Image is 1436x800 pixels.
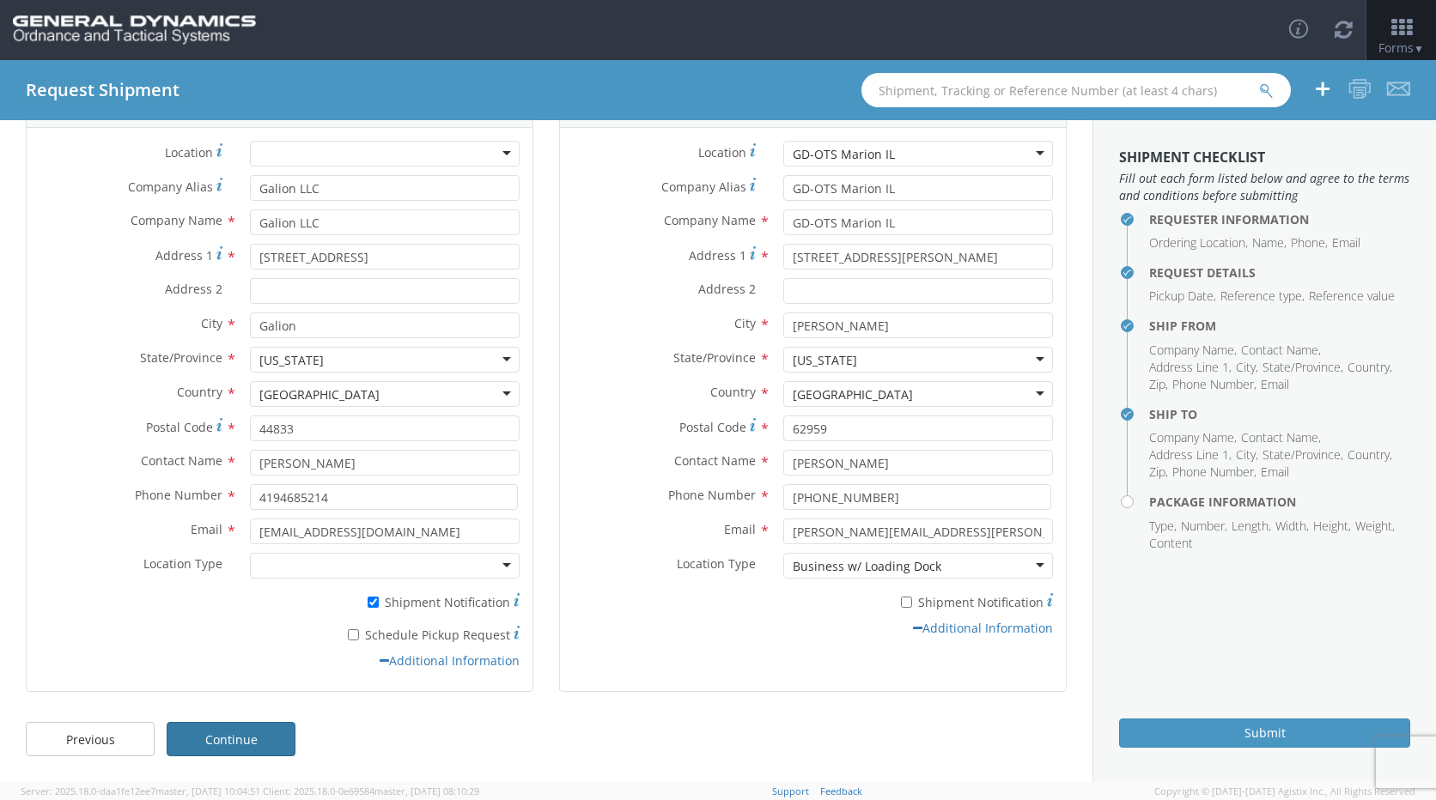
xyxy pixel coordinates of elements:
span: Address 1 [689,247,746,264]
a: Additional Information [380,652,520,669]
li: Email [1332,234,1360,252]
label: Shipment Notification [250,591,520,611]
h4: Request Shipment [26,81,179,100]
label: Shipment Notification [783,591,1053,611]
span: Location Type [677,555,756,572]
a: Additional Information [913,620,1053,636]
a: Previous [26,722,155,756]
li: Reference type [1220,288,1305,305]
span: Client: 2025.18.0-0e69584 [263,785,479,797]
span: Company Name [664,212,756,228]
li: Type [1149,518,1177,535]
span: Phone Number [135,487,222,503]
h3: Shipment Checklist [1119,150,1410,166]
li: Phone [1291,234,1328,252]
h4: Ship To [1149,408,1410,421]
input: Shipment Notification [901,597,912,608]
span: Fill out each form listed below and agree to the terms and conditions before submitting [1119,170,1410,204]
span: Forms [1378,39,1424,56]
li: Pickup Date [1149,288,1216,305]
a: Continue [167,722,295,756]
span: State/Province [673,349,756,366]
span: Address 2 [165,281,222,297]
li: Content [1149,535,1193,552]
div: [US_STATE] [259,352,324,369]
li: Zip [1149,376,1168,393]
span: ▼ [1414,41,1424,56]
a: Support [772,785,809,797]
label: Schedule Pickup Request [250,623,520,644]
span: Copyright © [DATE]-[DATE] Agistix Inc., All Rights Reserved [1154,785,1415,798]
li: Number [1181,518,1227,535]
li: Ordering Location [1149,234,1248,252]
span: Location [698,144,746,161]
li: Email [1261,376,1289,393]
input: Shipment Notification [368,597,379,608]
button: Submit [1119,718,1410,748]
li: Address Line 1 [1149,446,1232,464]
span: Location [165,144,213,161]
li: Name [1252,234,1287,252]
li: State/Province [1263,359,1343,376]
span: master, [DATE] 10:04:51 [155,785,260,797]
a: Feedback [820,785,862,797]
h4: Request Details [1149,266,1410,279]
span: Email [191,521,222,537]
li: Country [1348,446,1392,464]
li: Phone Number [1172,464,1256,481]
span: Contact Name [141,452,222,469]
li: Address Line 1 [1149,359,1232,376]
h4: Requester Information [1149,213,1410,226]
li: Weight [1355,518,1395,535]
li: Phone Number [1172,376,1256,393]
input: Shipment, Tracking or Reference Number (at least 4 chars) [861,73,1291,107]
li: Company Name [1149,429,1237,446]
span: Country [710,384,756,400]
span: Postal Code [146,419,213,435]
li: City [1236,359,1258,376]
span: Location Type [143,555,222,572]
span: City [734,315,756,331]
span: Company Alias [661,179,746,195]
span: Company Name [131,212,222,228]
li: Company Name [1149,342,1237,359]
span: Address 2 [698,281,756,297]
div: [GEOGRAPHIC_DATA] [793,386,913,403]
li: Length [1232,518,1271,535]
span: Postal Code [679,419,746,435]
span: Server: 2025.18.0-daa1fe12ee7 [21,785,260,797]
div: [US_STATE] [793,352,857,369]
h4: Ship From [1149,319,1410,332]
img: gd-ots-0c3321f2eb4c994f95cb.png [13,15,256,45]
li: Contact Name [1241,429,1321,446]
div: GD-OTS Marion IL [793,146,895,163]
span: Contact Name [674,452,756,469]
li: Height [1313,518,1351,535]
div: [GEOGRAPHIC_DATA] [259,386,380,403]
span: Address 1 [155,247,213,264]
li: Contact Name [1241,342,1321,359]
li: Zip [1149,464,1168,481]
span: Phone Number [668,487,756,503]
h4: Package Information [1149,495,1410,508]
li: Country [1348,359,1392,376]
span: State/Province [140,349,222,366]
span: Company Alias [128,179,213,195]
li: City [1236,446,1258,464]
span: master, [DATE] 08:10:29 [374,785,479,797]
span: Country [177,384,222,400]
div: Business w/ Loading Dock [793,558,941,575]
span: Email [724,521,756,537]
li: Email [1261,464,1289,481]
span: City [201,315,222,331]
li: Reference value [1309,288,1395,305]
input: Schedule Pickup Request [348,629,359,640]
li: Width [1275,518,1309,535]
li: State/Province [1263,446,1343,464]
